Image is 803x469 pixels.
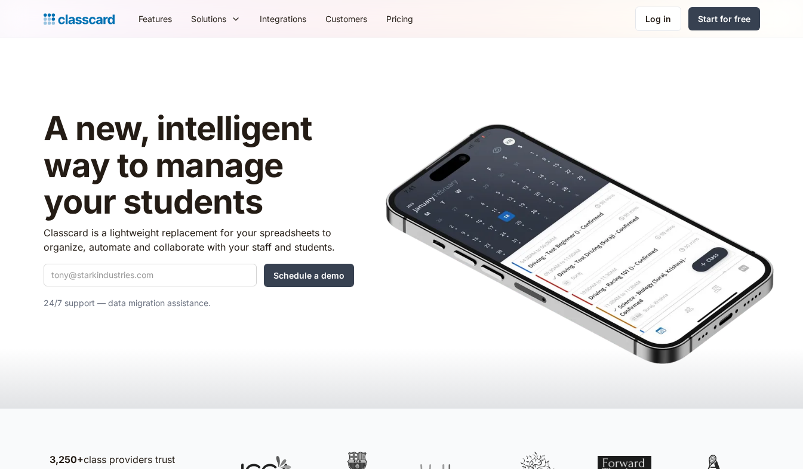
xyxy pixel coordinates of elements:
[44,296,354,310] p: 24/7 support — data migration assistance.
[645,13,671,25] div: Log in
[635,7,681,31] a: Log in
[44,11,115,27] a: Logo
[50,453,84,465] strong: 3,250+
[181,5,250,32] div: Solutions
[688,7,760,30] a: Start for free
[129,5,181,32] a: Features
[191,13,226,25] div: Solutions
[316,5,377,32] a: Customers
[377,5,423,32] a: Pricing
[250,5,316,32] a: Integrations
[44,226,354,254] p: Classcard is a lightweight replacement for your spreadsheets to organize, automate and collaborat...
[44,264,354,287] form: Quick Demo Form
[698,13,750,25] div: Start for free
[44,110,354,221] h1: A new, intelligent way to manage your students
[44,264,257,286] input: tony@starkindustries.com
[264,264,354,287] input: Schedule a demo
